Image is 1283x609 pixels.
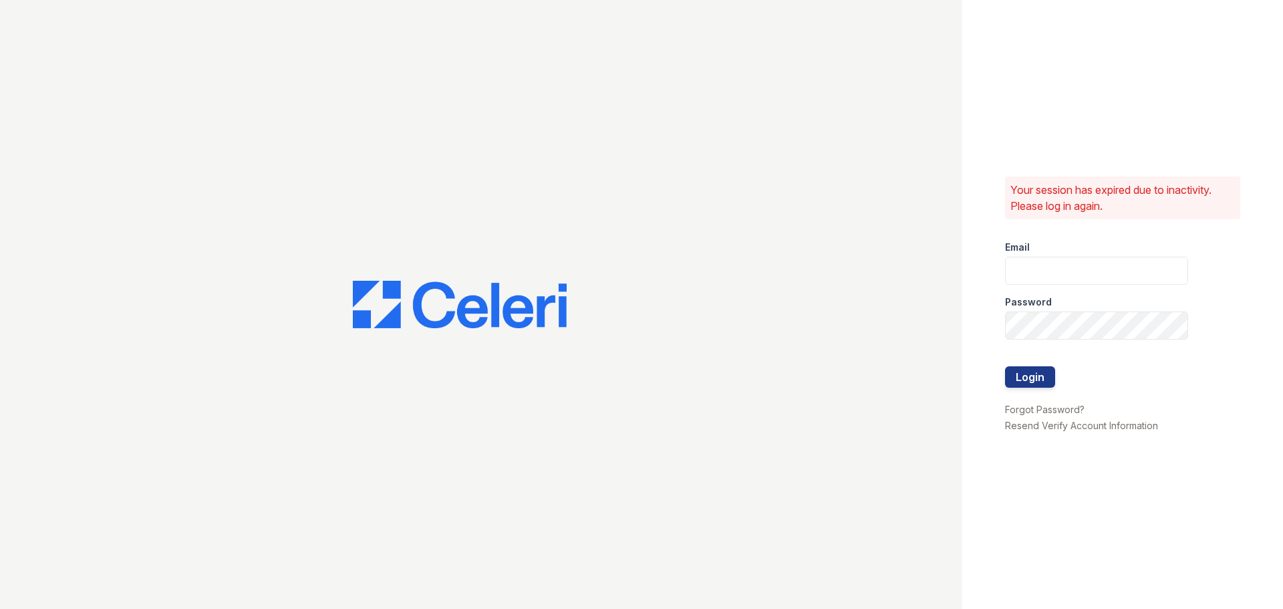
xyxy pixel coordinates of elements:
img: CE_Logo_Blue-a8612792a0a2168367f1c8372b55b34899dd931a85d93a1a3d3e32e68fde9ad4.png [353,281,567,329]
a: Resend Verify Account Information [1005,420,1158,431]
label: Password [1005,295,1052,309]
a: Forgot Password? [1005,404,1085,415]
p: Your session has expired due to inactivity. Please log in again. [1010,182,1235,214]
label: Email [1005,241,1030,254]
button: Login [1005,366,1055,388]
